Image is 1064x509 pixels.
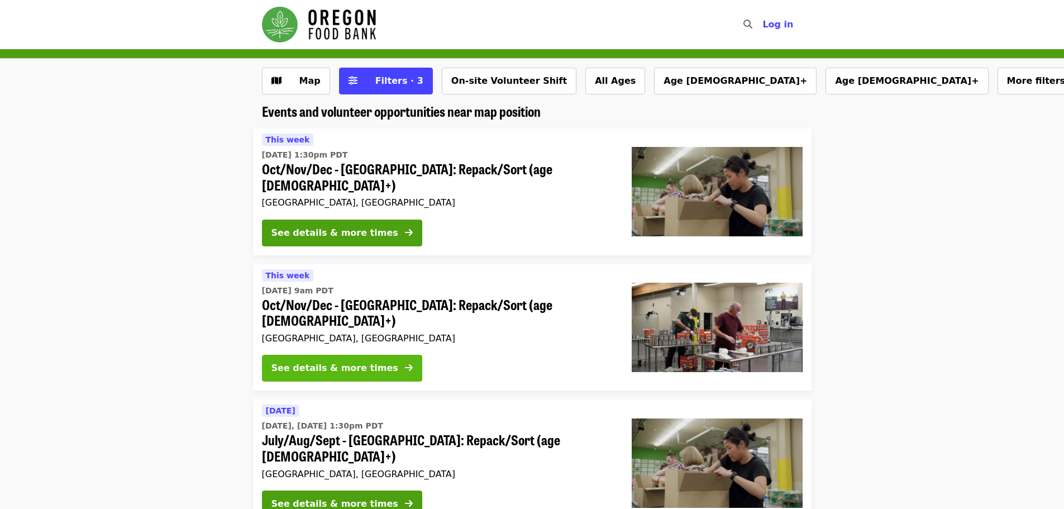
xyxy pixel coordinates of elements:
button: Log in [753,13,802,36]
a: See details for "Oct/Nov/Dec - Portland: Repack/Sort (age 16+)" [253,264,812,391]
i: search icon [743,19,752,30]
button: Age [DEMOGRAPHIC_DATA]+ [826,68,988,94]
button: On-site Volunteer Shift [442,68,576,94]
div: [GEOGRAPHIC_DATA], [GEOGRAPHIC_DATA] [262,333,614,344]
div: See details & more times [271,226,398,240]
time: [DATE] 1:30pm PDT [262,149,348,161]
div: See details & more times [271,361,398,375]
span: [DATE] [266,406,295,415]
span: Map [299,75,321,86]
span: July/Aug/Sept - [GEOGRAPHIC_DATA]: Repack/Sort (age [DEMOGRAPHIC_DATA]+) [262,432,614,464]
img: July/Aug/Sept - Portland: Repack/Sort (age 8+) organized by Oregon Food Bank [632,418,803,508]
a: See details for "Oct/Nov/Dec - Portland: Repack/Sort (age 8+)" [253,129,812,255]
img: Oct/Nov/Dec - Portland: Repack/Sort (age 8+) organized by Oregon Food Bank [632,147,803,236]
img: Oregon Food Bank - Home [262,7,376,42]
time: [DATE], [DATE] 1:30pm PDT [262,420,383,432]
span: Oct/Nov/Dec - [GEOGRAPHIC_DATA]: Repack/Sort (age [DEMOGRAPHIC_DATA]+) [262,297,614,329]
button: Age [DEMOGRAPHIC_DATA]+ [654,68,817,94]
button: All Ages [585,68,645,94]
button: See details & more times [262,220,422,246]
i: sliders-h icon [349,75,357,86]
i: map icon [271,75,281,86]
span: This week [266,135,310,144]
span: This week [266,271,310,280]
i: arrow-right icon [405,498,413,509]
span: Filters · 3 [375,75,423,86]
img: Oct/Nov/Dec - Portland: Repack/Sort (age 16+) organized by Oregon Food Bank [632,283,803,372]
div: [GEOGRAPHIC_DATA], [GEOGRAPHIC_DATA] [262,197,614,208]
span: Events and volunteer opportunities near map position [262,101,541,121]
i: arrow-right icon [405,227,413,238]
time: [DATE] 9am PDT [262,285,333,297]
input: Search [759,11,768,38]
span: Oct/Nov/Dec - [GEOGRAPHIC_DATA]: Repack/Sort (age [DEMOGRAPHIC_DATA]+) [262,161,614,193]
div: [GEOGRAPHIC_DATA], [GEOGRAPHIC_DATA] [262,469,614,479]
button: Show map view [262,68,330,94]
i: arrow-right icon [405,363,413,373]
button: See details & more times [262,355,422,382]
button: Filters (3 selected) [339,68,433,94]
span: Log in [762,19,793,30]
